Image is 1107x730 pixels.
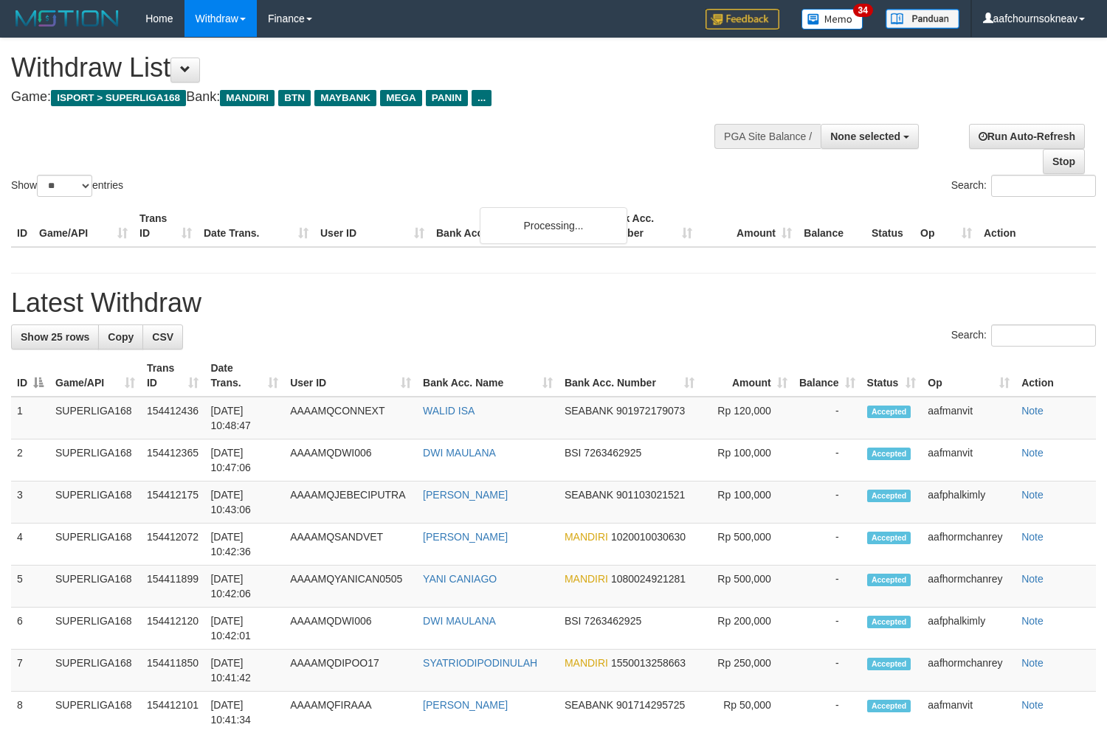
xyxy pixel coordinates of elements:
[559,355,700,397] th: Bank Acc. Number: activate to sort column ascending
[616,405,685,417] span: Copy 901972179073 to clipboard
[278,90,311,106] span: BTN
[1043,149,1085,174] a: Stop
[1021,489,1044,501] a: Note
[700,566,793,608] td: Rp 500,000
[700,524,793,566] td: Rp 500,000
[565,615,582,627] span: BSI
[11,53,723,83] h1: Withdraw List
[314,205,430,247] th: User ID
[1021,573,1044,585] a: Note
[793,650,861,692] td: -
[11,524,49,566] td: 4
[11,324,99,350] a: Show 25 rows
[430,205,599,247] th: Bank Acc. Name
[204,566,284,608] td: [DATE] 10:42:06
[11,7,123,29] img: MOTION_logo.png
[700,482,793,524] td: Rp 100,000
[922,650,1015,692] td: aafhormchanrey
[423,699,508,711] a: [PERSON_NAME]
[11,608,49,650] td: 6
[793,608,861,650] td: -
[204,355,284,397] th: Date Trans.: activate to sort column ascending
[714,124,821,149] div: PGA Site Balance /
[798,205,866,247] th: Balance
[134,205,198,247] th: Trans ID
[423,405,475,417] a: WALID ISA
[1021,405,1044,417] a: Note
[584,447,641,459] span: Copy 7263462925 to clipboard
[922,524,1015,566] td: aafhormchanrey
[565,699,613,711] span: SEABANK
[616,699,685,711] span: Copy 901714295725 to clipboard
[423,489,508,501] a: [PERSON_NAME]
[426,90,468,106] span: PANIN
[867,448,911,460] span: Accepted
[793,482,861,524] td: -
[611,657,686,669] span: Copy 1550013258663 to clipboard
[698,205,798,247] th: Amount
[793,566,861,608] td: -
[565,489,613,501] span: SEABANK
[867,700,911,712] span: Accepted
[1021,615,1044,627] a: Note
[565,573,608,585] span: MANDIRI
[11,566,49,608] td: 5
[1021,531,1044,543] a: Note
[11,355,49,397] th: ID: activate to sort column descending
[51,90,186,106] span: ISPORT > SUPERLIGA168
[565,657,608,669] span: MANDIRI
[141,355,205,397] th: Trans ID: activate to sort column ascending
[793,397,861,439] td: -
[584,615,641,627] span: Copy 7263462925 to clipboard
[599,205,698,247] th: Bank Acc. Number
[284,397,417,439] td: AAAAMQCONNEXT
[49,482,141,524] td: SUPERLIGA168
[611,531,686,543] span: Copy 1020010030630 to clipboard
[969,124,1085,149] a: Run Auto-Refresh
[951,324,1096,347] label: Search:
[423,657,537,669] a: SYATRIODIPODINULAH
[922,397,1015,439] td: aafmanvit
[423,447,496,459] a: DWI MAULANA
[98,324,143,350] a: Copy
[11,175,123,197] label: Show entries
[11,205,33,247] th: ID
[914,205,978,247] th: Op
[198,205,314,247] th: Date Trans.
[821,124,919,149] button: None selected
[284,439,417,482] td: AAAAMQDWI006
[978,205,1096,247] th: Action
[204,439,284,482] td: [DATE] 10:47:06
[423,531,508,543] a: [PERSON_NAME]
[204,482,284,524] td: [DATE] 10:43:06
[867,616,911,628] span: Accepted
[141,439,205,482] td: 154412365
[108,331,134,343] span: Copy
[141,608,205,650] td: 154412120
[922,439,1015,482] td: aafmanvit
[801,9,863,29] img: Button%20Memo.svg
[49,397,141,439] td: SUPERLIGA168
[284,355,417,397] th: User ID: activate to sort column ascending
[33,205,134,247] th: Game/API
[423,615,496,627] a: DWI MAULANA
[866,205,914,247] th: Status
[922,566,1015,608] td: aafhormchanrey
[49,566,141,608] td: SUPERLIGA168
[565,447,582,459] span: BSI
[142,324,183,350] a: CSV
[49,439,141,482] td: SUPERLIGA168
[1021,657,1044,669] a: Note
[284,524,417,566] td: AAAAMQSANDVET
[220,90,275,106] span: MANDIRI
[867,658,911,670] span: Accepted
[380,90,422,106] span: MEGA
[284,650,417,692] td: AAAAMQDIPOO17
[793,355,861,397] th: Balance: activate to sort column ascending
[284,482,417,524] td: AAAAMQJEBECIPUTRA
[21,331,89,343] span: Show 25 rows
[991,175,1096,197] input: Search:
[861,355,922,397] th: Status: activate to sort column ascending
[284,608,417,650] td: AAAAMQDWI006
[700,355,793,397] th: Amount: activate to sort column ascending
